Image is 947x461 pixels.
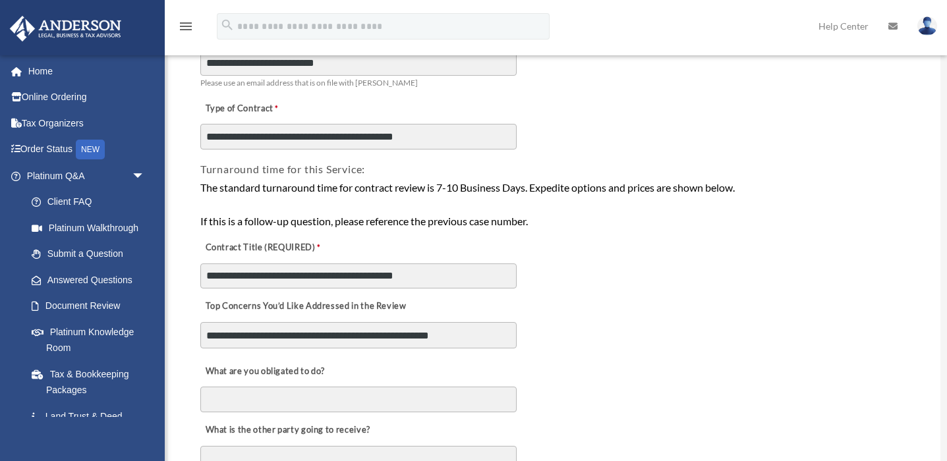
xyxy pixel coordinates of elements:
img: User Pic [917,16,937,36]
div: NEW [76,140,105,159]
a: Tax Organizers [9,110,165,136]
a: Platinum Walkthrough [18,215,165,241]
a: Document Review [18,293,158,319]
i: menu [178,18,194,34]
a: Platinum Q&Aarrow_drop_down [9,163,165,189]
a: Land Trust & Deed Forum [18,403,165,445]
label: Type of Contract [200,99,332,118]
a: menu [178,23,194,34]
a: Order StatusNEW [9,136,165,163]
label: Top Concerns You’d Like Addressed in the Review [200,298,410,316]
span: Turnaround time for this Service: [200,163,365,175]
a: Platinum Knowledge Room [18,319,165,361]
span: arrow_drop_down [132,163,158,190]
a: Answered Questions [18,267,165,293]
label: What are you obligated to do? [200,362,332,381]
label: Contract Title (REQUIRED) [200,238,332,257]
span: Please use an email address that is on file with [PERSON_NAME] [200,78,418,88]
a: Submit a Question [18,241,165,267]
a: Tax & Bookkeeping Packages [18,361,165,403]
a: Online Ordering [9,84,165,111]
i: search [220,18,235,32]
div: The standard turnaround time for contract review is 7-10 Business Days. Expedite options and pric... [200,179,908,230]
a: Client FAQ [18,189,165,215]
a: Home [9,58,165,84]
label: What is the other party going to receive? [200,421,374,439]
img: Anderson Advisors Platinum Portal [6,16,125,41]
